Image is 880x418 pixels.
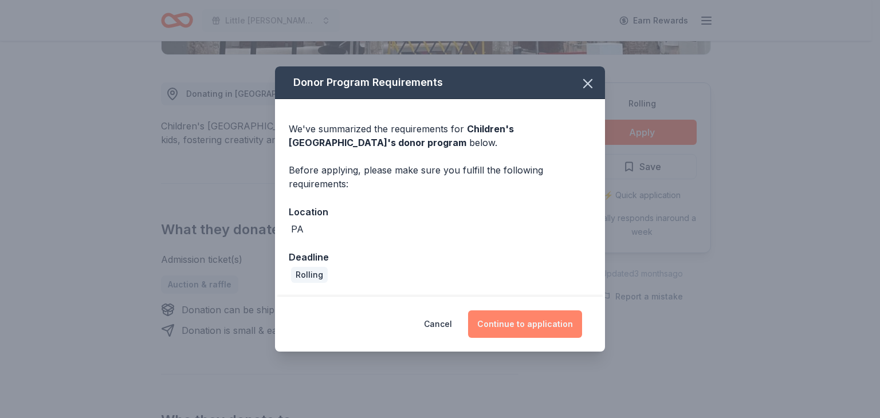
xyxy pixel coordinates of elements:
div: Rolling [291,267,328,283]
div: Deadline [289,250,591,265]
button: Cancel [424,310,452,338]
div: Before applying, please make sure you fulfill the following requirements: [289,163,591,191]
div: Donor Program Requirements [275,66,605,99]
div: We've summarized the requirements for below. [289,122,591,149]
div: PA [291,222,304,236]
div: Location [289,204,591,219]
button: Continue to application [468,310,582,338]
